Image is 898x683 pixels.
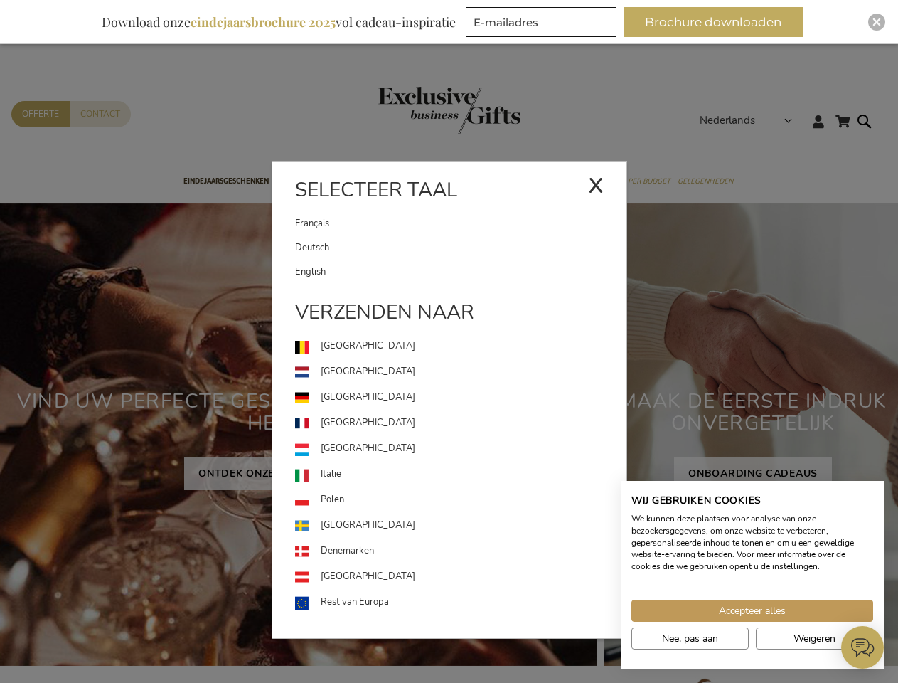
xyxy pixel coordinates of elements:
[295,539,626,564] a: Denemarken
[719,603,786,618] span: Accepteer alles
[662,631,718,646] span: Nee, pas aan
[295,411,626,436] a: [GEOGRAPHIC_DATA]
[793,631,835,646] span: Weigeren
[868,14,885,31] div: Close
[631,628,749,650] button: Pas cookie voorkeuren aan
[295,334,626,359] a: [GEOGRAPHIC_DATA]
[631,494,873,507] h2: Wij gebruiken cookies
[631,600,873,622] button: Accepteer alle cookies
[295,590,626,615] a: Rest van Europa
[295,260,626,284] a: English
[95,7,462,37] div: Download onze vol cadeau-inspiratie
[466,7,616,37] input: E-mailadres
[295,564,626,590] a: [GEOGRAPHIC_DATA]
[295,462,626,487] a: Italië
[272,298,626,334] div: Verzenden naar
[295,235,626,260] a: Deutsch
[624,7,803,37] button: Brochure downloaden
[295,513,626,539] a: [GEOGRAPHIC_DATA]
[191,14,336,31] b: eindejaarsbrochure 2025
[841,626,884,669] iframe: belco-activator-frame
[756,628,873,650] button: Alle cookies weigeren
[872,18,881,26] img: Close
[295,211,588,235] a: Français
[295,436,626,462] a: [GEOGRAPHIC_DATA]
[295,359,626,385] a: [GEOGRAPHIC_DATA]
[466,7,621,41] form: marketing offers and promotions
[295,385,626,411] a: [GEOGRAPHIC_DATA]
[631,513,873,573] p: We kunnen deze plaatsen voor analyse van onze bezoekersgegevens, om onze website te verbeteren, g...
[588,162,604,205] div: x
[272,176,626,211] div: Selecteer taal
[295,487,626,513] a: Polen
